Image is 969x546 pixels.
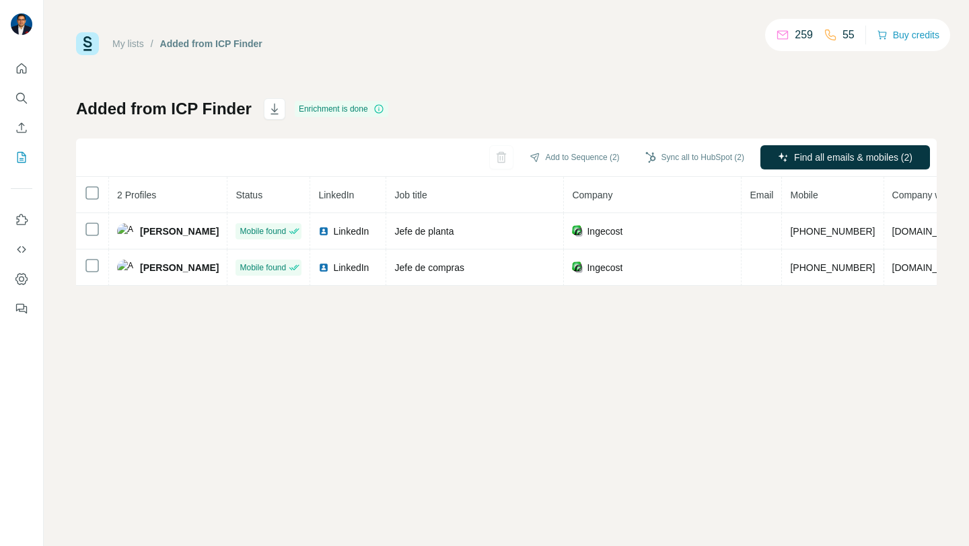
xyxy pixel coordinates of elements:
[790,262,875,273] span: [PHONE_NUMBER]
[11,56,32,81] button: Quick start
[636,147,754,167] button: Sync all to HubSpot (2)
[318,190,354,200] span: LinkedIn
[160,37,262,50] div: Added from ICP Finder
[877,26,939,44] button: Buy credits
[240,262,286,274] span: Mobile found
[394,262,464,273] span: Jefe de compras
[112,38,144,49] a: My lists
[11,267,32,291] button: Dashboard
[750,190,773,200] span: Email
[117,260,133,276] img: Avatar
[520,147,629,167] button: Add to Sequence (2)
[842,27,855,43] p: 55
[795,27,813,43] p: 259
[790,226,875,237] span: [PHONE_NUMBER]
[295,101,388,117] div: Enrichment is done
[892,262,968,273] span: [DOMAIN_NAME]
[572,225,583,237] img: company-logo
[240,225,286,237] span: Mobile found
[140,225,219,238] span: [PERSON_NAME]
[11,145,32,169] button: My lists
[11,86,32,110] button: Search
[587,225,622,238] span: Ingecost
[236,190,262,200] span: Status
[11,237,32,262] button: Use Surfe API
[394,190,427,200] span: Job title
[151,37,153,50] li: /
[333,225,369,238] span: LinkedIn
[76,98,252,120] h1: Added from ICP Finder
[572,190,612,200] span: Company
[11,13,32,35] img: Avatar
[892,226,968,237] span: [DOMAIN_NAME]
[394,226,454,237] span: Jefe de planta
[76,32,99,55] img: Surfe Logo
[794,151,912,164] span: Find all emails & mobiles (2)
[11,297,32,321] button: Feedback
[318,226,329,237] img: LinkedIn logo
[333,261,369,274] span: LinkedIn
[140,261,219,274] span: [PERSON_NAME]
[11,116,32,140] button: Enrich CSV
[318,262,329,273] img: LinkedIn logo
[11,208,32,232] button: Use Surfe on LinkedIn
[892,190,967,200] span: Company website
[117,223,133,239] img: Avatar
[587,261,622,274] span: Ingecost
[572,262,583,273] img: company-logo
[760,145,930,169] button: Find all emails & mobiles (2)
[117,190,156,200] span: 2 Profiles
[790,190,818,200] span: Mobile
